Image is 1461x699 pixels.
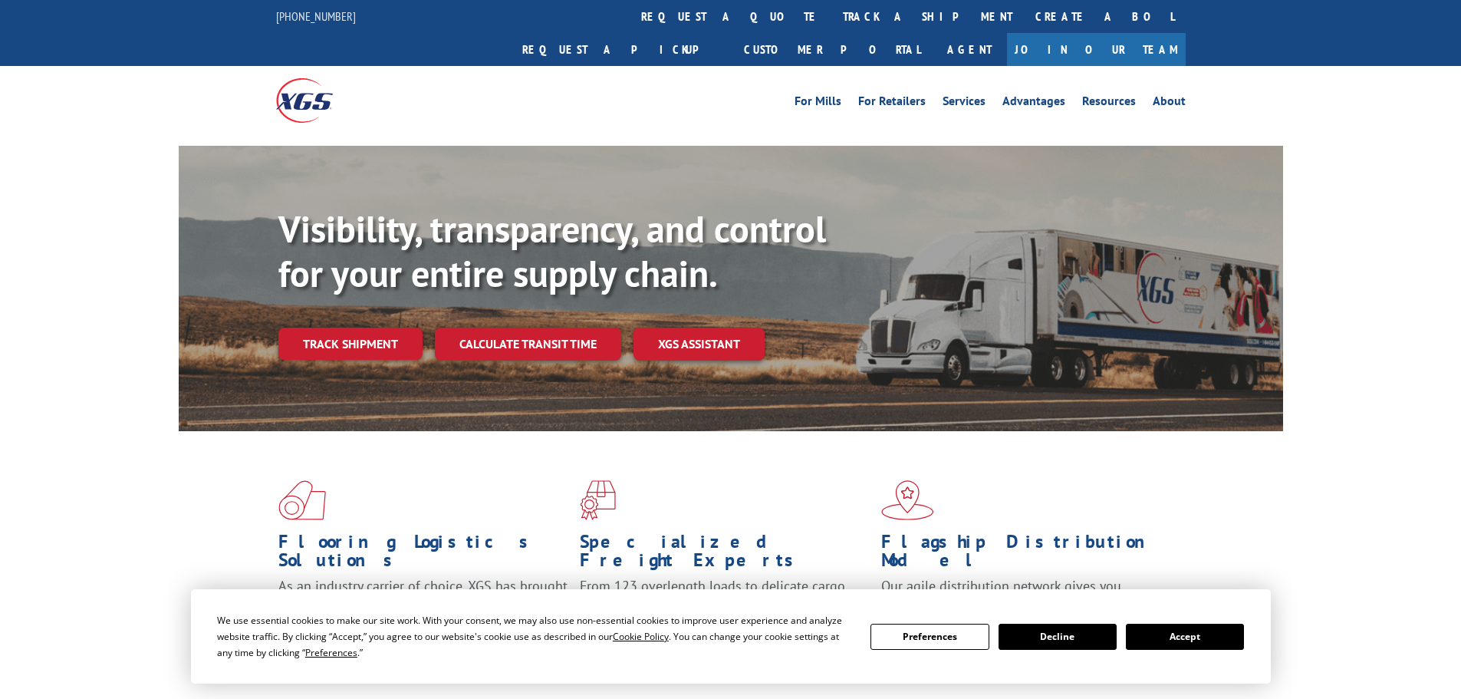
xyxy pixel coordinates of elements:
[1002,95,1065,112] a: Advantages
[511,33,732,66] a: Request a pickup
[943,95,986,112] a: Services
[278,480,326,520] img: xgs-icon-total-supply-chain-intelligence-red
[278,328,423,360] a: Track shipment
[795,95,841,112] a: For Mills
[278,532,568,577] h1: Flooring Logistics Solutions
[435,328,621,361] a: Calculate transit time
[580,577,870,645] p: From 123 overlength loads to delicate cargo, our experienced staff knows the best way to move you...
[580,480,616,520] img: xgs-icon-focused-on-flooring-red
[580,532,870,577] h1: Specialized Freight Experts
[278,205,826,297] b: Visibility, transparency, and control for your entire supply chain.
[999,624,1117,650] button: Decline
[278,577,568,631] span: As an industry carrier of choice, XGS has brought innovation and dedication to flooring logistics...
[858,95,926,112] a: For Retailers
[613,630,669,643] span: Cookie Policy
[1082,95,1136,112] a: Resources
[1007,33,1186,66] a: Join Our Team
[932,33,1007,66] a: Agent
[732,33,932,66] a: Customer Portal
[191,589,1271,684] div: Cookie Consent Prompt
[881,480,934,520] img: xgs-icon-flagship-distribution-model-red
[633,328,765,361] a: XGS ASSISTANT
[1126,624,1244,650] button: Accept
[881,577,1163,613] span: Our agile distribution network gives you nationwide inventory management on demand.
[305,646,357,659] span: Preferences
[217,612,852,661] div: We use essential cookies to make our site work. With your consent, we may also use non-essential ...
[881,532,1171,577] h1: Flagship Distribution Model
[870,624,989,650] button: Preferences
[1153,95,1186,112] a: About
[276,8,356,24] a: [PHONE_NUMBER]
